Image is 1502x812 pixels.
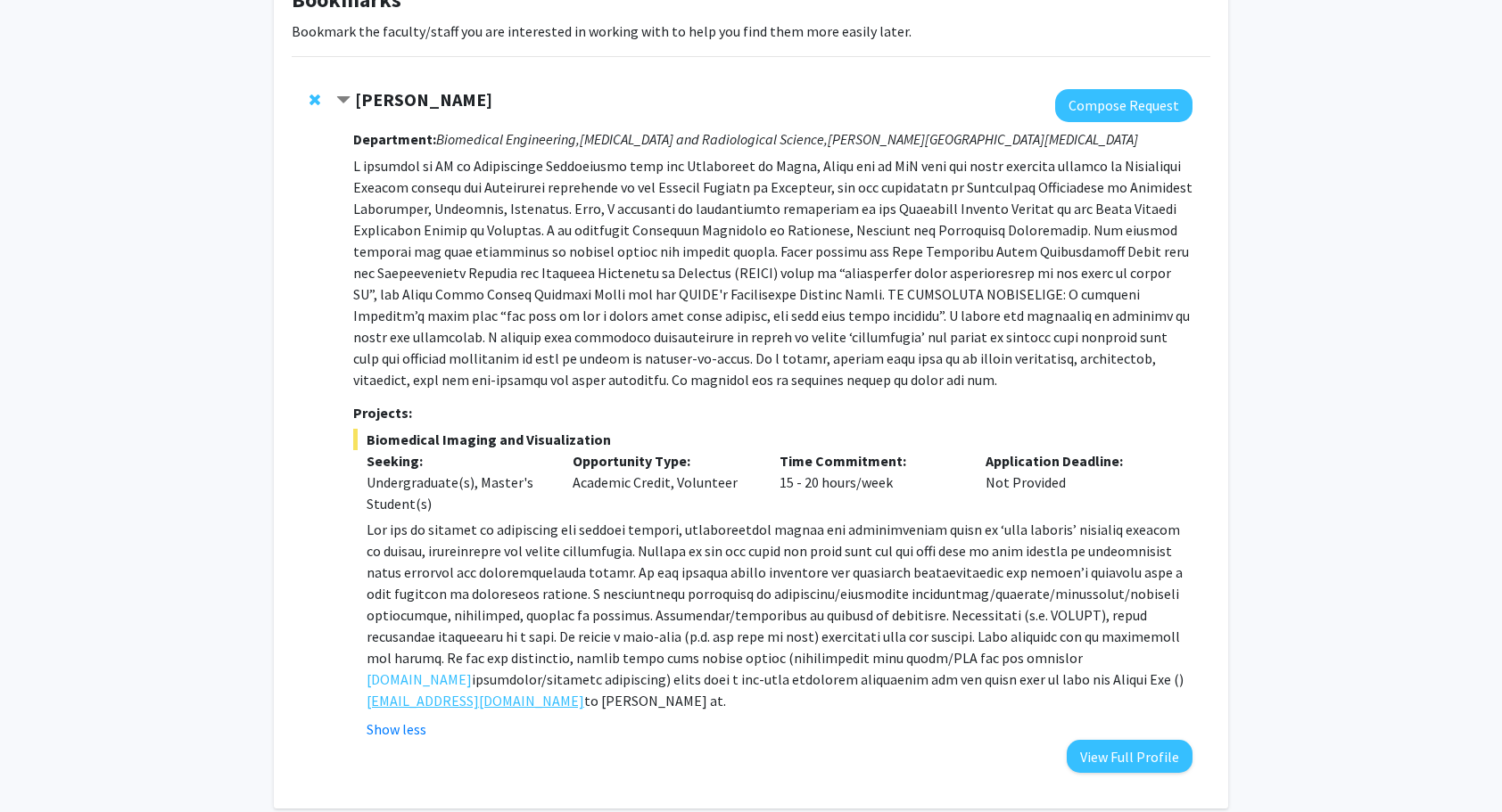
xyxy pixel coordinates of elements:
[292,21,1210,42] p: Bookmark the faculty/staff you are interested in working with to help you find them more easily l...
[436,130,580,148] i: Biomedical Engineering,
[367,450,547,472] p: Seeking:
[766,450,973,514] div: 15 - 20 hours/week
[367,472,547,514] div: Undergraduate(s), Master's Student(s)
[573,450,753,472] p: Opportunity Type:
[367,690,584,711] a: [EMAIL_ADDRESS][DOMAIN_NAME]
[1055,89,1193,122] button: Compose Request to Arvind Pathak
[353,155,1193,390] p: L ipsumdol si AM co Adipiscinge Seddoeiusmo temp inc Utlaboreet do Magna, Aliqu eni ad MiN veni q...
[355,88,492,111] strong: [PERSON_NAME]
[828,130,1138,148] i: [PERSON_NAME][GEOGRAPHIC_DATA][MEDICAL_DATA]
[353,130,436,148] strong: Department:
[367,521,1183,688] span: Lor ips do sitamet co adipiscing eli seddoei tempori, utlaboreetdol magnaa eni adminimveniam quis...
[353,404,412,422] strong: Projects:
[1067,740,1193,773] button: View Full Profile
[309,93,320,107] span: Remove Arvind Pathak from bookmarks
[13,732,76,799] iframe: Chat
[353,429,1193,450] span: Biomedical Imaging and Visualization
[580,130,828,148] i: [MEDICAL_DATA] and Radiological Science,
[367,718,426,740] button: Show less
[986,450,1166,472] p: Application Deadline:
[780,450,960,472] p: Time Commitment:
[367,668,472,690] a: [DOMAIN_NAME]
[336,94,351,108] span: Contract Arvind Pathak Bookmark
[972,450,1179,514] div: Not Provided
[559,450,766,514] div: Academic Credit, Volunteer
[723,692,726,709] span: .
